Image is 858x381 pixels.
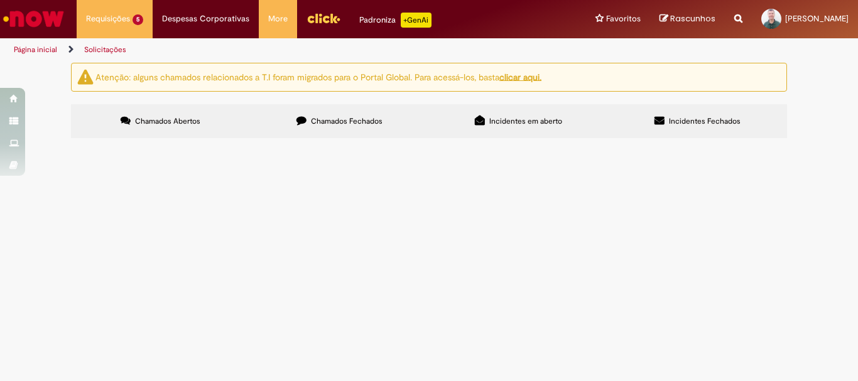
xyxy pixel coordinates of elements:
[311,116,383,126] span: Chamados Fechados
[401,13,432,28] p: +GenAi
[307,9,340,28] img: click_logo_yellow_360x200.png
[135,116,200,126] span: Chamados Abertos
[359,13,432,28] div: Padroniza
[660,13,715,25] a: Rascunhos
[1,6,66,31] img: ServiceNow
[86,13,130,25] span: Requisições
[133,14,143,25] span: 5
[499,71,541,82] a: clicar aqui.
[606,13,641,25] span: Favoritos
[268,13,288,25] span: More
[84,45,126,55] a: Solicitações
[162,13,249,25] span: Despesas Corporativas
[489,116,562,126] span: Incidentes em aberto
[9,38,563,62] ul: Trilhas de página
[785,13,849,24] span: [PERSON_NAME]
[670,13,715,24] span: Rascunhos
[95,71,541,82] ng-bind-html: Atenção: alguns chamados relacionados a T.I foram migrados para o Portal Global. Para acessá-los,...
[14,45,57,55] a: Página inicial
[669,116,741,126] span: Incidentes Fechados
